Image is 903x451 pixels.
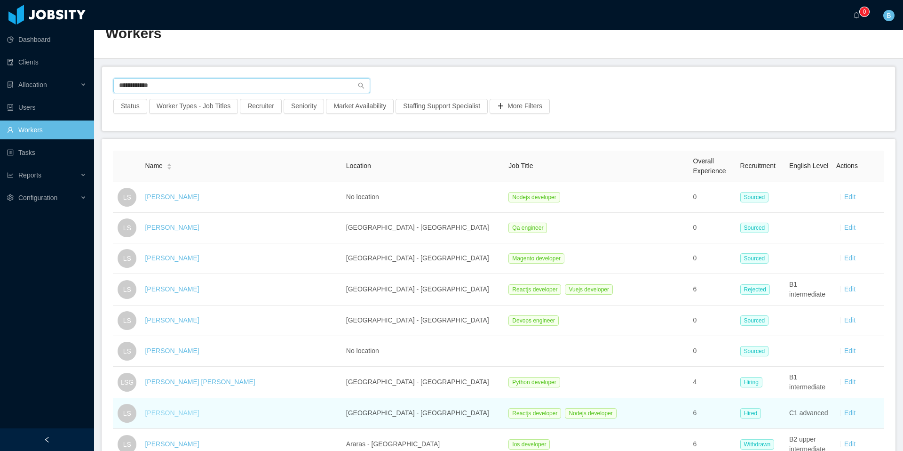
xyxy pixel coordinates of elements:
td: [GEOGRAPHIC_DATA] - [GEOGRAPHIC_DATA] [342,367,505,398]
td: No location [342,336,505,367]
td: 0 [689,306,737,336]
a: [PERSON_NAME] [145,285,199,293]
a: Edit [844,285,855,293]
i: icon: caret-up [166,162,172,165]
button: Seniority [284,99,324,114]
a: Sourced [740,347,773,354]
button: Staffing Support Specialist [396,99,488,114]
span: LSG [120,373,134,392]
span: Name [145,161,162,171]
span: Reports [18,171,41,179]
span: Rejected [740,284,770,295]
span: Vuejs developer [565,284,613,295]
span: LS [123,404,131,423]
a: Sourced [740,224,773,231]
a: Edit [844,347,855,354]
span: LS [123,280,131,299]
a: Edit [844,316,855,324]
i: icon: setting [7,194,14,201]
a: Edit [844,378,855,386]
a: [PERSON_NAME] [145,224,199,231]
td: No location [342,182,505,213]
div: Sort [166,162,172,169]
a: Hiring [740,378,766,386]
span: Sourced [740,315,769,326]
span: Withdrawn [740,439,775,450]
td: 0 [689,182,737,213]
button: icon: plusMore Filters [490,99,550,114]
td: [GEOGRAPHIC_DATA] - [GEOGRAPHIC_DATA] [342,274,505,306]
a: Edit [844,224,855,231]
span: Ios developer [508,439,550,450]
span: LS [123,311,131,330]
span: LS [123,218,131,237]
td: [GEOGRAPHIC_DATA] - [GEOGRAPHIC_DATA] [342,306,505,336]
a: Edit [844,254,855,262]
span: Hiring [740,377,762,387]
a: Hired [740,409,765,417]
a: icon: profileTasks [7,143,87,162]
span: LS [123,188,131,207]
span: English Level [789,162,828,169]
a: Withdrawn [740,440,778,448]
a: Edit [844,409,855,417]
a: Sourced [740,193,773,201]
span: Devops engineer [508,315,559,326]
span: Sourced [740,253,769,264]
i: icon: bell [853,12,860,18]
span: Sourced [740,223,769,233]
a: [PERSON_NAME] [145,440,199,448]
a: [PERSON_NAME] [145,409,199,417]
button: Status [113,99,147,114]
td: [GEOGRAPHIC_DATA] - [GEOGRAPHIC_DATA] [342,243,505,274]
a: [PERSON_NAME] [145,193,199,201]
span: Recruitment [740,162,776,169]
span: Qa engineer [508,223,547,233]
span: Job Title [508,162,533,169]
span: Reactjs developer [508,284,561,295]
button: Market Availability [326,99,394,114]
td: 4 [689,367,737,398]
a: icon: robotUsers [7,98,87,117]
span: Nodejs developer [508,192,560,202]
span: Reactjs developer [508,408,561,419]
a: [PERSON_NAME] [145,347,199,354]
td: 0 [689,243,737,274]
td: 6 [689,274,737,306]
span: Python developer [508,377,560,387]
span: Location [346,162,371,169]
span: Allocation [18,81,47,89]
button: Worker Types - Job Titles [149,99,238,114]
td: 6 [689,398,737,429]
span: Hired [740,408,761,419]
a: icon: userWorkers [7,121,87,139]
a: Edit [844,193,855,201]
i: icon: solution [7,81,14,88]
a: Rejected [740,285,774,293]
a: Sourced [740,316,773,324]
span: Sourced [740,346,769,356]
i: icon: caret-down [166,166,172,169]
a: [PERSON_NAME] [PERSON_NAME] [145,378,255,386]
td: [GEOGRAPHIC_DATA] - [GEOGRAPHIC_DATA] [342,213,505,243]
h2: Workers [105,24,499,43]
td: [GEOGRAPHIC_DATA] - [GEOGRAPHIC_DATA] [342,398,505,429]
a: icon: pie-chartDashboard [7,30,87,49]
a: [PERSON_NAME] [145,254,199,262]
a: [PERSON_NAME] [145,316,199,324]
sup: 0 [860,7,869,16]
a: icon: auditClients [7,53,87,72]
td: C1 advanced [785,398,832,429]
span: Configuration [18,194,57,201]
a: Edit [844,440,855,448]
i: icon: line-chart [7,172,14,178]
button: Recruiter [240,99,282,114]
td: B1 intermediate [785,367,832,398]
i: icon: search [358,82,364,89]
td: 0 [689,336,737,367]
span: LS [123,249,131,268]
span: Sourced [740,192,769,202]
span: B [887,10,891,21]
span: Overall Experience [693,157,726,175]
a: Sourced [740,254,773,262]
